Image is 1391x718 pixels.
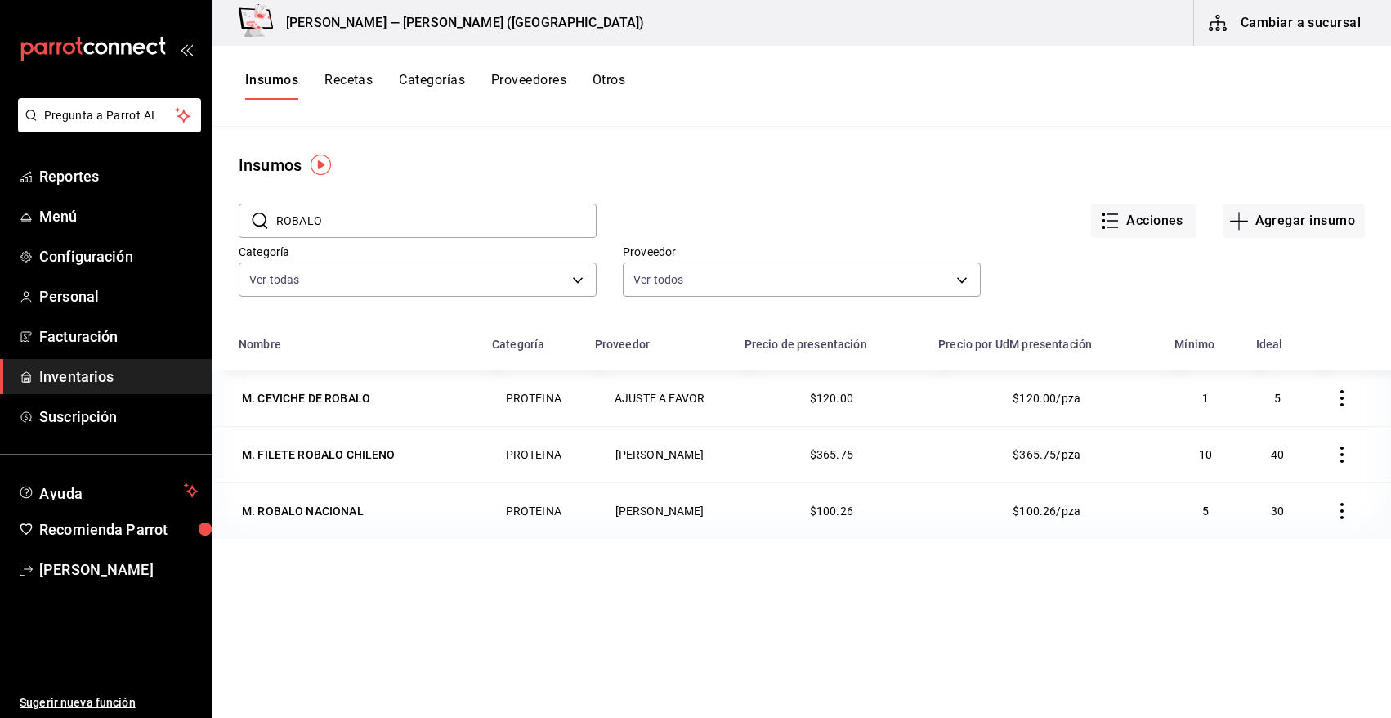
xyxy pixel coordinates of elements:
span: 5 [1274,392,1281,405]
span: $120.00/pza [1013,392,1080,405]
span: 10 [1199,448,1212,461]
div: Proveedor [595,338,650,351]
td: PROTEINA [482,482,585,539]
button: Recetas [324,72,373,100]
td: AJUSTE A FAVOR [585,370,735,426]
span: Configuración [39,245,199,267]
img: Tooltip marker [311,155,331,175]
div: Insumos [239,153,302,177]
div: Nombre [239,338,281,351]
button: Pregunta a Parrot AI [18,98,201,132]
span: Ver todos [633,271,683,288]
div: Categoría [492,338,544,351]
button: Proveedores [491,72,566,100]
span: 5 [1202,505,1209,518]
span: [PERSON_NAME] [39,559,199,581]
span: Sugerir nueva función [20,694,199,711]
button: Acciones [1091,204,1196,238]
span: 30 [1271,505,1284,518]
span: $365.75 [810,448,853,461]
span: Personal [39,285,199,307]
span: $365.75/pza [1013,448,1080,461]
div: M. FILETE ROBALO CHILENO [242,447,396,463]
span: $100.26 [810,505,853,518]
button: Categorías [399,72,465,100]
h3: [PERSON_NAME] — [PERSON_NAME] ([GEOGRAPHIC_DATA]) [273,13,644,33]
span: Recomienda Parrot [39,518,199,541]
span: 40 [1271,448,1284,461]
td: PROTEINA [482,370,585,426]
div: M. ROBALO NACIONAL [242,503,364,519]
div: Precio por UdM presentación [938,338,1092,351]
span: Facturación [39,325,199,348]
button: Agregar insumo [1223,204,1365,238]
span: Pregunta a Parrot AI [44,107,176,124]
label: Proveedor [623,246,981,258]
span: Ver todas [249,271,299,288]
label: Categoría [239,246,597,258]
span: $100.26/pza [1013,505,1080,518]
td: PROTEINA [482,426,585,482]
span: $120.00 [810,392,853,405]
div: Ideal [1256,338,1283,351]
span: 1 [1202,392,1209,405]
span: Inventarios [39,366,199,388]
td: [PERSON_NAME] [585,482,735,539]
span: Reportes [39,165,199,187]
div: Precio de presentación [745,338,867,351]
input: Buscar ID o nombre de insumo [276,204,597,237]
button: Otros [593,72,625,100]
span: Suscripción [39,406,199,428]
a: Pregunta a Parrot AI [11,119,201,136]
div: navigation tabs [245,72,625,100]
span: Ayuda [39,481,177,500]
div: M. CEVICHE DE ROBALO [242,390,370,406]
button: Insumos [245,72,298,100]
td: [PERSON_NAME] [585,426,735,482]
span: Menú [39,205,199,227]
button: open_drawer_menu [180,43,193,56]
div: Mínimo [1174,338,1214,351]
